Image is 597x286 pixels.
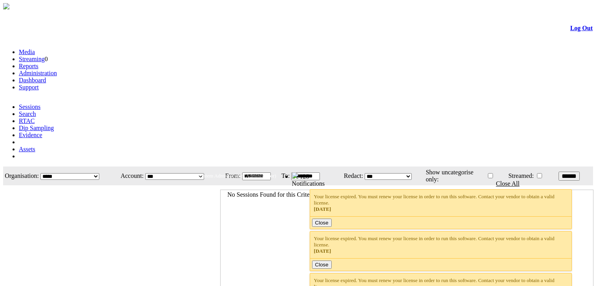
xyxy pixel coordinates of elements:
[19,118,35,124] a: RTAC
[19,103,40,110] a: Sessions
[45,56,48,62] span: 0
[19,70,57,76] a: Administration
[3,3,9,9] img: arrow-3.png
[4,167,39,185] td: Organisation:
[19,56,45,62] a: Streaming
[177,173,276,179] span: Welcome, System Administrator (Administrator)
[314,235,568,254] div: Your license expired. You must renew your license in order to run this software. Contact your ven...
[19,49,35,55] a: Media
[115,167,144,185] td: Account:
[19,77,46,83] a: Dashboard
[19,132,42,138] a: Evidence
[496,180,520,187] a: Close All
[19,63,38,69] a: Reports
[292,172,298,179] img: bell25.png
[314,194,568,212] div: Your license expired. You must renew your license in order to run this software. Contact your ven...
[570,25,593,31] a: Log Out
[19,110,36,117] a: Search
[19,84,39,91] a: Support
[292,180,577,187] div: Notifications
[312,261,332,269] button: Close
[19,146,35,152] a: Assets
[312,219,332,227] button: Close
[300,173,309,180] span: 128
[314,248,331,254] span: [DATE]
[19,125,54,131] a: Dip Sampling
[314,206,331,212] span: [DATE]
